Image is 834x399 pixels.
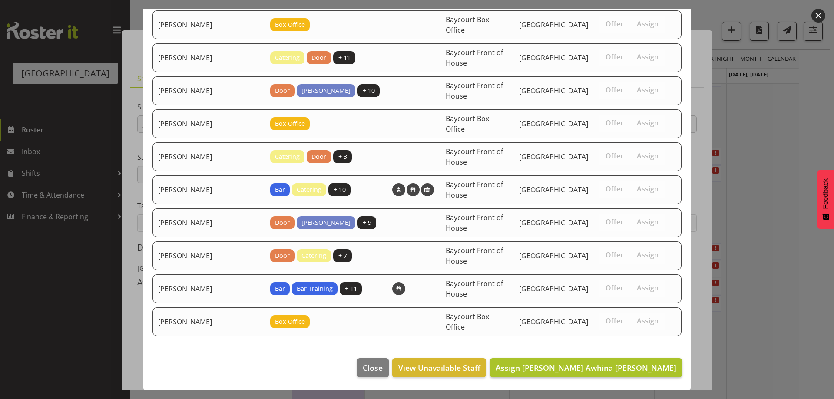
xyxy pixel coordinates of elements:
[357,358,388,377] button: Close
[519,284,588,293] span: [GEOGRAPHIC_DATA]
[275,53,300,63] span: Catering
[637,86,659,94] span: Assign
[606,317,623,325] span: Offer
[637,53,659,61] span: Assign
[519,53,588,63] span: [GEOGRAPHIC_DATA]
[496,363,676,373] span: Assign [PERSON_NAME] Awhina [PERSON_NAME]
[363,218,371,228] span: + 9
[606,152,623,160] span: Offer
[275,284,285,293] span: Bar
[519,185,588,195] span: [GEOGRAPHIC_DATA]
[490,358,682,377] button: Assign [PERSON_NAME] Awhina [PERSON_NAME]
[519,119,588,129] span: [GEOGRAPHIC_DATA]
[301,86,351,96] span: [PERSON_NAME]
[446,312,489,332] span: Baycourt Box Office
[637,119,659,127] span: Assign
[152,175,265,204] td: [PERSON_NAME]
[637,152,659,160] span: Assign
[152,109,265,138] td: [PERSON_NAME]
[345,284,357,293] span: + 11
[606,53,623,61] span: Offer
[275,185,285,195] span: Bar
[152,142,265,171] td: [PERSON_NAME]
[519,317,588,326] span: [GEOGRAPHIC_DATA]
[152,208,265,237] td: [PERSON_NAME]
[519,152,588,162] span: [GEOGRAPHIC_DATA]
[606,86,623,94] span: Offer
[311,53,326,63] span: Door
[446,246,503,266] span: Baycourt Front of House
[275,119,305,129] span: Box Office
[311,152,326,162] span: Door
[152,43,265,72] td: [PERSON_NAME]
[363,86,375,96] span: + 10
[606,20,623,28] span: Offer
[334,185,346,195] span: + 10
[446,180,503,200] span: Baycourt Front of House
[519,218,588,228] span: [GEOGRAPHIC_DATA]
[275,20,305,30] span: Box Office
[606,284,623,292] span: Offer
[446,147,503,167] span: Baycourt Front of House
[398,362,480,373] span: View Unavailable Staff
[606,119,623,127] span: Offer
[519,251,588,261] span: [GEOGRAPHIC_DATA]
[363,362,383,373] span: Close
[297,185,321,195] span: Catering
[637,317,659,325] span: Assign
[817,170,834,229] button: Feedback - Show survey
[152,307,265,336] td: [PERSON_NAME]
[446,48,503,68] span: Baycourt Front of House
[637,218,659,226] span: Assign
[606,185,623,193] span: Offer
[446,15,489,35] span: Baycourt Box Office
[392,358,486,377] button: View Unavailable Staff
[152,76,265,105] td: [PERSON_NAME]
[446,114,489,134] span: Baycourt Box Office
[338,251,347,261] span: + 7
[606,251,623,259] span: Offer
[338,152,347,162] span: + 3
[446,213,503,233] span: Baycourt Front of House
[152,274,265,303] td: [PERSON_NAME]
[297,284,333,293] span: Bar Training
[301,218,351,228] span: [PERSON_NAME]
[275,218,290,228] span: Door
[446,279,503,299] span: Baycourt Front of House
[822,178,830,209] span: Feedback
[338,53,351,63] span: + 11
[301,251,326,261] span: Catering
[519,20,588,30] span: [GEOGRAPHIC_DATA]
[606,218,623,226] span: Offer
[275,152,300,162] span: Catering
[275,86,290,96] span: Door
[152,241,265,270] td: [PERSON_NAME]
[152,10,265,39] td: [PERSON_NAME]
[637,185,659,193] span: Assign
[275,317,305,326] span: Box Office
[275,251,290,261] span: Door
[446,81,503,101] span: Baycourt Front of House
[637,251,659,259] span: Assign
[519,86,588,96] span: [GEOGRAPHIC_DATA]
[637,284,659,292] span: Assign
[637,20,659,28] span: Assign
